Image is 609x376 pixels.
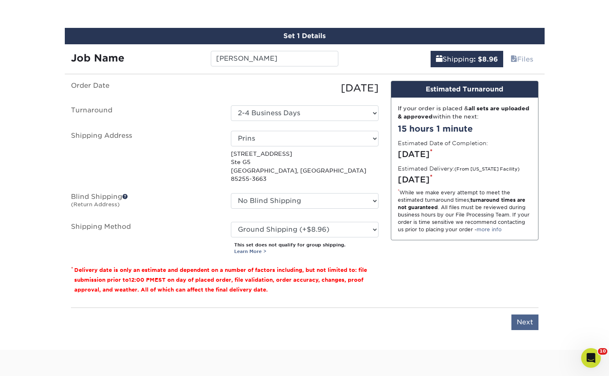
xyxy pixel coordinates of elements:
[129,277,155,283] span: 12:00 PM
[234,242,379,255] p: This set does not qualify for group shipping.
[474,55,498,63] b: : $8.96
[65,222,225,255] label: Shipping Method
[231,150,379,183] p: [STREET_ADDRESS] Ste G5 [GEOGRAPHIC_DATA], [GEOGRAPHIC_DATA] 85255-3663
[71,52,124,64] strong: Job Name
[598,348,607,355] span: 10
[74,267,367,293] small: Delivery date is only an estimate and dependent on a number of factors including, but not limited...
[65,81,225,96] label: Order Date
[65,105,225,121] label: Turnaround
[454,166,520,172] small: (From [US_STATE] Facility)
[65,193,225,212] label: Blind Shipping
[398,123,531,135] div: 15 hours 1 minute
[398,104,531,121] div: If your order is placed & within the next:
[398,197,525,210] strong: turnaround times are not guaranteed
[398,148,531,160] div: [DATE]
[71,201,120,207] small: (Return Address)
[391,81,538,98] div: Estimated Turnaround
[398,139,488,147] label: Estimated Date of Completion:
[436,55,442,63] span: shipping
[511,314,538,330] input: Next
[234,248,267,254] a: Learn More >
[581,348,601,368] iframe: Intercom live chat
[398,189,531,233] div: While we make every attempt to meet the estimated turnaround times; . All files must be reviewed ...
[505,51,538,67] a: Files
[477,226,502,232] a: more info
[398,164,520,173] label: Estimated Delivery:
[65,131,225,183] label: Shipping Address
[211,51,338,66] input: Enter a job name
[225,81,385,96] div: [DATE]
[398,173,531,186] div: [DATE]
[65,28,545,44] div: Set 1 Details
[511,55,517,63] span: files
[431,51,503,67] a: Shipping: $8.96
